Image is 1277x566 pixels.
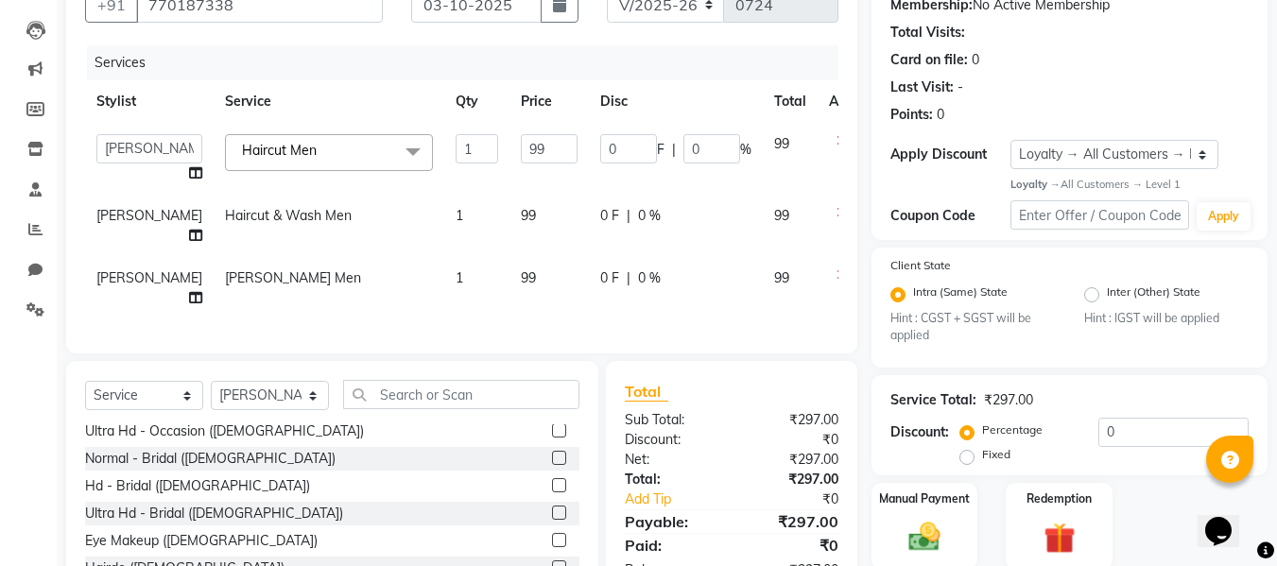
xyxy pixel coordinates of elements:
[937,105,944,125] div: 0
[913,283,1008,306] label: Intra (Same) State
[85,421,364,441] div: Ultra Hd - Occasion ([DEMOGRAPHIC_DATA])
[85,80,214,123] th: Stylist
[85,476,310,496] div: Hd - Bridal ([DEMOGRAPHIC_DATA])
[958,77,963,97] div: -
[225,269,361,286] span: [PERSON_NAME] Men
[752,489,854,509] div: ₹0
[1034,519,1085,557] img: _gift.svg
[774,269,789,286] span: 99
[625,382,668,402] span: Total
[600,268,619,288] span: 0 F
[87,45,853,80] div: Services
[740,140,751,160] span: %
[890,77,954,97] div: Last Visit:
[774,207,789,224] span: 99
[444,80,509,123] th: Qty
[732,534,853,557] div: ₹0
[1010,178,1061,191] strong: Loyalty →
[225,207,352,224] span: Haircut & Wash Men
[1027,490,1092,507] label: Redemption
[611,430,732,450] div: Discount:
[317,142,325,159] a: x
[890,50,968,70] div: Card on file:
[611,410,732,430] div: Sub Total:
[600,206,619,226] span: 0 F
[343,380,579,409] input: Search or Scan
[984,390,1033,410] div: ₹297.00
[763,80,818,123] th: Total
[214,80,444,123] th: Service
[242,142,317,159] span: Haircut Men
[890,257,951,274] label: Client State
[1010,177,1249,193] div: All Customers → Level 1
[611,470,732,489] div: Total:
[732,450,853,470] div: ₹297.00
[818,80,880,123] th: Action
[589,80,763,123] th: Disc
[638,268,661,288] span: 0 %
[611,534,732,557] div: Paid:
[611,510,732,533] div: Payable:
[732,510,853,533] div: ₹297.00
[509,80,589,123] th: Price
[611,450,732,470] div: Net:
[521,269,536,286] span: 99
[672,140,676,160] span: |
[1107,283,1200,306] label: Inter (Other) State
[85,504,343,523] div: Ultra Hd - Bridal ([DEMOGRAPHIC_DATA])
[627,268,630,288] span: |
[890,390,976,410] div: Service Total:
[890,145,1010,164] div: Apply Discount
[732,470,853,489] div: ₹297.00
[456,207,463,224] span: 1
[1010,200,1189,230] input: Enter Offer / Coupon Code
[456,269,463,286] span: 1
[890,422,949,442] div: Discount:
[879,490,970,507] label: Manual Payment
[890,105,933,125] div: Points:
[890,206,1010,226] div: Coupon Code
[732,430,853,450] div: ₹0
[774,135,789,152] span: 99
[96,269,202,286] span: [PERSON_NAME]
[972,50,979,70] div: 0
[638,206,661,226] span: 0 %
[521,207,536,224] span: 99
[611,489,751,509] a: Add Tip
[982,421,1043,438] label: Percentage
[96,207,202,224] span: [PERSON_NAME]
[899,519,950,555] img: _cash.svg
[1198,490,1258,547] iframe: chat widget
[657,140,664,160] span: F
[85,531,318,551] div: Eye Makeup ([DEMOGRAPHIC_DATA])
[982,446,1010,463] label: Fixed
[1197,202,1251,231] button: Apply
[890,310,1055,345] small: Hint : CGST + SGST will be applied
[732,410,853,430] div: ₹297.00
[85,449,336,469] div: Normal - Bridal ([DEMOGRAPHIC_DATA])
[627,206,630,226] span: |
[1084,310,1249,327] small: Hint : IGST will be applied
[890,23,965,43] div: Total Visits:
